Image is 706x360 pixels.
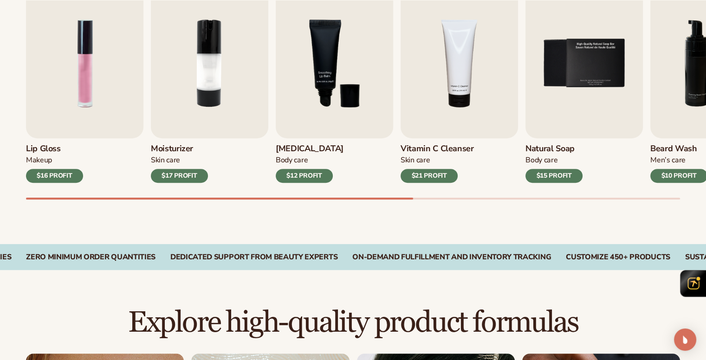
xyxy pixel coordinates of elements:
div: On-Demand Fulfillment and Inventory Tracking [352,253,551,262]
h3: Vitamin C Cleanser [401,144,474,154]
div: CUSTOMIZE 450+ PRODUCTS [566,253,670,262]
h3: Lip Gloss [26,144,83,154]
h3: Moisturizer [151,144,208,154]
div: Body Care [276,155,343,165]
h2: Explore high-quality product formulas [26,307,680,338]
div: $16 PROFIT [26,169,83,183]
div: Body Care [525,155,583,165]
h3: Natural Soap [525,144,583,154]
div: Zero Minimum Order QuantitieS [26,253,155,262]
h3: [MEDICAL_DATA] [276,144,343,154]
div: Open Intercom Messenger [674,328,696,351]
div: Skin Care [151,155,208,165]
div: $17 PROFIT [151,169,208,183]
div: $15 PROFIT [525,169,583,183]
div: $21 PROFIT [401,169,458,183]
div: $12 PROFIT [276,169,333,183]
div: Skin Care [401,155,474,165]
div: Dedicated Support From Beauty Experts [170,253,337,262]
div: Makeup [26,155,83,165]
